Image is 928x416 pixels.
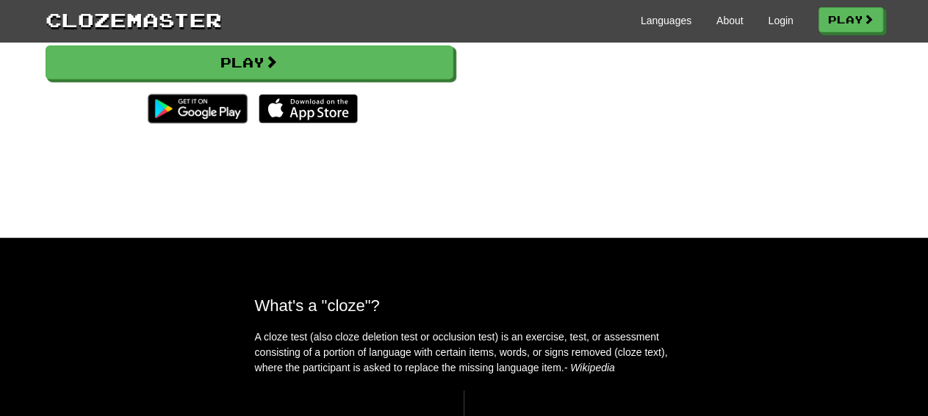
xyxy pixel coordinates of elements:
[768,13,793,28] a: Login
[140,87,254,131] img: Get it on Google Play
[255,329,674,376] p: A cloze test (also cloze deletion test or occlusion test) is an exercise, test, or assessment con...
[716,13,744,28] a: About
[564,362,615,373] em: - Wikipedia
[46,45,453,79] a: Play
[255,296,674,315] h2: What's a "cloze"?
[819,7,883,32] a: Play
[641,13,691,28] a: Languages
[46,6,222,33] a: Clozemaster
[259,94,358,123] img: Download_on_the_App_Store_Badge_US-UK_135x40-25178aeef6eb6b83b96f5f2d004eda3bffbb37122de64afbaef7...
